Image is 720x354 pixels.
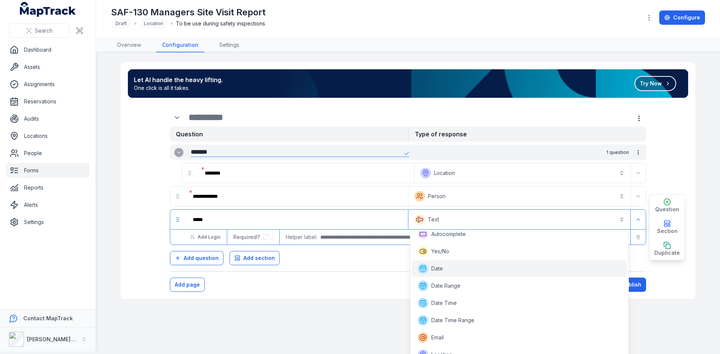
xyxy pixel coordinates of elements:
span: Date Time [431,299,457,307]
span: Date Range [431,282,460,290]
span: Date Time Range [431,317,474,324]
span: Yes/No [431,248,449,255]
button: Text [410,211,629,228]
span: Autocomplete [431,230,466,238]
span: Date [431,265,443,272]
span: Email [431,334,444,341]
